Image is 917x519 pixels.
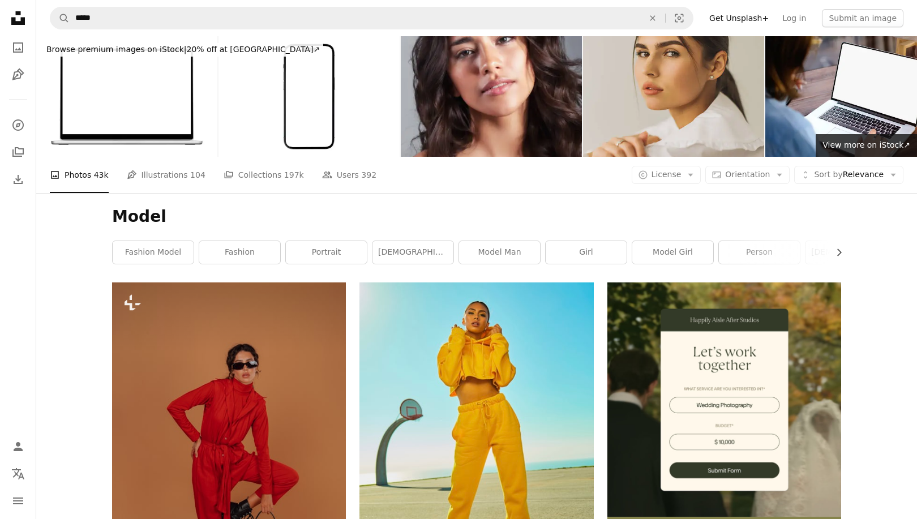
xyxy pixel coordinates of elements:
[113,241,194,264] a: fashion model
[36,36,217,157] img: Laptop Mockup with a white screen isolated on a white background, a High-quality Studio shot
[286,241,367,264] a: portrait
[459,241,540,264] a: model man
[822,140,910,149] span: View more on iStock ↗
[640,7,665,29] button: Clear
[702,9,775,27] a: Get Unsplash+
[7,462,29,485] button: Language
[127,157,205,193] a: Illustrations 104
[705,166,790,184] button: Orientation
[46,45,186,54] span: Browse premium images on iStock |
[805,241,886,264] a: [DEMOGRAPHIC_DATA] model
[666,7,693,29] button: Visual search
[814,169,884,181] span: Relevance
[7,141,29,164] a: Collections
[546,241,627,264] a: girl
[50,7,693,29] form: Find visuals sitewide
[112,207,841,227] h1: Model
[190,169,205,181] span: 104
[218,36,400,157] img: Smartphone with a blank screen on a white background.
[7,63,29,86] a: Illustrations
[822,9,903,27] button: Submit an image
[7,36,29,59] a: Photos
[199,241,280,264] a: fashion
[632,166,701,184] button: License
[36,36,330,63] a: Browse premium images on iStock|20% off at [GEOGRAPHIC_DATA]↗
[794,166,903,184] button: Sort byRelevance
[46,45,320,54] span: 20% off at [GEOGRAPHIC_DATA] ↗
[719,241,800,264] a: person
[775,9,813,27] a: Log in
[814,170,842,179] span: Sort by
[7,490,29,512] button: Menu
[224,157,304,193] a: Collections 197k
[7,114,29,136] a: Explore
[322,157,376,193] a: Users 392
[284,169,304,181] span: 197k
[816,134,917,157] a: View more on iStock↗
[607,282,841,516] img: file-1747939393036-2c53a76c450aimage
[583,36,764,157] img: Female portrait. Fashion model
[7,435,29,458] a: Log in / Sign up
[112,453,346,463] a: a woman in a red jumpsuit holding a black purse
[7,168,29,191] a: Download History
[632,241,713,264] a: model girl
[359,439,593,449] a: woman in yellow tracksuit standing on basketball court side
[652,170,682,179] span: License
[401,36,582,157] img: Beautiful Young Hispanic Woman Portrait
[725,170,770,179] span: Orientation
[50,7,70,29] button: Search Unsplash
[361,169,376,181] span: 392
[829,241,841,264] button: scroll list to the right
[372,241,453,264] a: [DEMOGRAPHIC_DATA] model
